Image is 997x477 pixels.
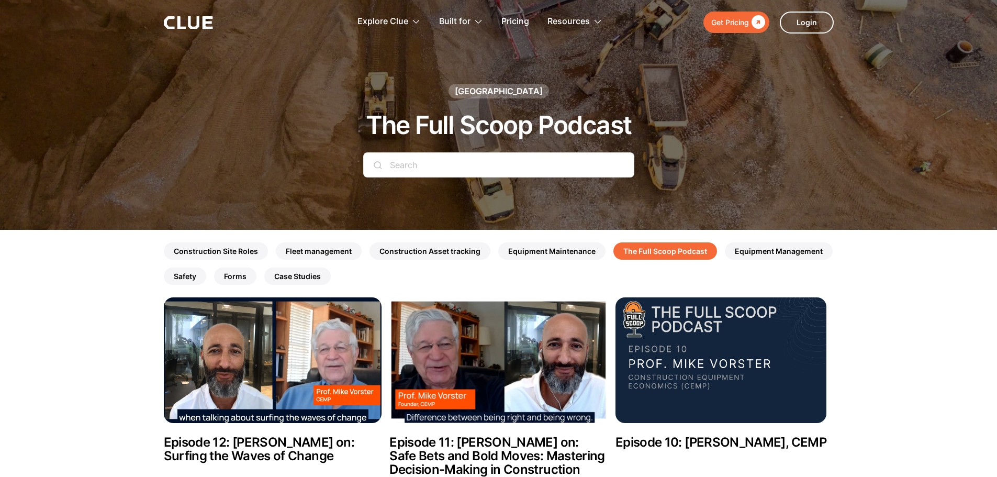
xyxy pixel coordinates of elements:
a: Construction Asset tracking [369,242,490,260]
img: Episode 11: Prof. Mike Vorster on: Safe Bets and Bold Moves: Mastering Decision-Making in Constru... [389,297,608,423]
div: Built for [439,5,471,38]
a: Fleet management [276,242,362,260]
div: Explore Clue [357,5,421,38]
h2: Episode 11: [PERSON_NAME] on: Safe Bets and Bold Moves: Mastering Decision-Making in Construction [389,436,608,476]
div: Built for [439,5,483,38]
form: Search [363,152,634,188]
img: Episode 12: Prof. Mike Vorster on: Surfing the Waves of Change [164,297,382,423]
div: [GEOGRAPHIC_DATA] [455,85,543,97]
div: Resources [547,5,602,38]
img: Episode 10: Professor Mike Vorster, CEMP [615,297,826,423]
a: Forms [214,268,256,285]
h1: The Full Scoop Podcast [366,112,632,139]
a: Construction Site Roles [164,242,268,260]
img: search icon [374,161,382,169]
a: Safety [164,268,206,285]
a: Pricing [501,5,529,38]
h2: Episode 12: [PERSON_NAME] on: Surfing the Waves of Change [164,436,382,463]
div:  [749,16,765,29]
a: Equipment Management [725,242,833,260]
a: Get Pricing [703,12,769,33]
a: The Full Scoop Podcast [613,242,717,260]
h2: Episode 10: [PERSON_NAME], CEMP [615,436,826,449]
div: Resources [547,5,590,38]
a: Equipment Maintenance [498,242,606,260]
input: Search [363,152,634,178]
div: Get Pricing [711,16,749,29]
a: Login [780,12,834,34]
a: Case Studies [264,268,331,285]
div: Explore Clue [357,5,408,38]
